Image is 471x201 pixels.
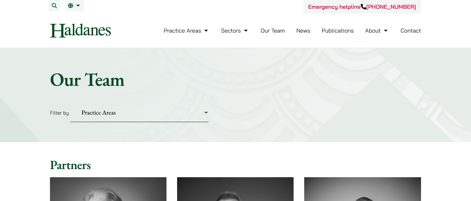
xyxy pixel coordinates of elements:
a: About [365,27,389,34]
a: Publications [322,27,354,34]
a: Sectors [221,27,249,34]
a: EN [68,3,82,8]
img: Logo of Haldanes [50,23,111,38]
label: Filter by [50,110,69,116]
h1: Our Team [50,68,421,90]
a: Our Team [261,27,285,34]
a: Emergency helpline[PHONE_NUMBER] [308,3,416,10]
a: News [296,27,310,34]
a: Contact [400,27,421,34]
h2: Partners [50,157,421,172]
a: Practice Areas [164,27,210,34]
